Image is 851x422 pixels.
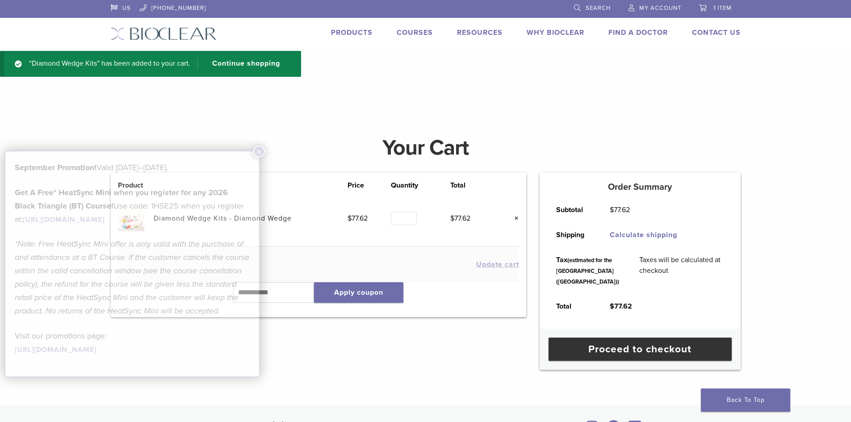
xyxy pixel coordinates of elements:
[104,137,747,159] h1: Your Cart
[476,261,519,268] button: Update cart
[556,257,619,285] small: (estimated for the [GEOGRAPHIC_DATA] ([GEOGRAPHIC_DATA]))
[450,180,494,191] th: Total
[197,58,287,70] a: Continue shopping
[639,4,681,12] span: My Account
[450,214,454,223] span: $
[549,338,732,361] a: Proceed to checkout
[713,4,732,12] span: 1 item
[546,222,600,247] th: Shipping
[253,146,265,157] button: Close
[450,214,470,223] bdi: 77.62
[391,180,450,191] th: Quantity
[348,180,391,191] th: Price
[610,302,614,311] span: $
[610,302,632,311] bdi: 77.62
[457,28,503,37] a: Resources
[608,28,668,37] a: Find A Doctor
[629,247,734,294] td: Taxes will be calculated at checkout
[507,213,519,224] a: Remove this item
[701,389,790,412] a: Back To Top
[331,28,373,37] a: Products
[15,161,250,174] p: Valid [DATE]–[DATE].
[15,239,249,316] em: *Note: Free HeatSync Mini offer is only valid with the purchase of and attendance at a BT Course....
[546,294,600,319] th: Total
[23,215,105,224] a: [URL][DOMAIN_NAME]
[348,214,352,223] span: $
[314,282,403,303] button: Apply coupon
[586,4,611,12] span: Search
[15,345,96,354] a: [URL][DOMAIN_NAME]
[610,205,614,214] span: $
[15,188,228,211] strong: Get A Free* HeatSync Mini when you register for any 2026 Black Triangle (BT) Course!
[111,27,217,40] img: Bioclear
[527,28,584,37] a: Why Bioclear
[610,230,677,239] a: Calculate shipping
[348,214,368,223] bdi: 77.62
[540,182,741,192] h5: Order Summary
[692,28,741,37] a: Contact Us
[610,205,630,214] bdi: 77.62
[15,163,96,172] b: September Promotion!
[15,329,250,356] p: Visit our promotions page:
[546,247,629,294] th: Tax
[397,28,433,37] a: Courses
[546,197,600,222] th: Subtotal
[15,186,250,226] p: Use code: 1HSE25 when you register at:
